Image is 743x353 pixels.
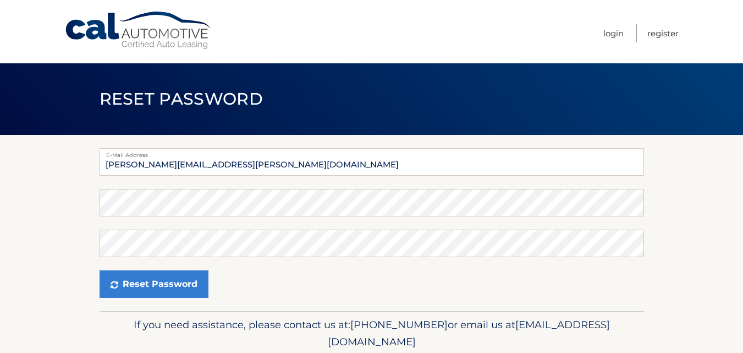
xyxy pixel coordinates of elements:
[64,11,213,50] a: Cal Automotive
[603,24,624,42] a: Login
[100,89,263,109] span: Reset Password
[647,24,679,42] a: Register
[350,318,448,331] span: [PHONE_NUMBER]
[107,316,637,351] p: If you need assistance, please contact us at: or email us at
[100,270,208,298] button: Reset Password
[100,148,644,176] input: E-mail Address
[100,148,644,157] label: E-Mail Address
